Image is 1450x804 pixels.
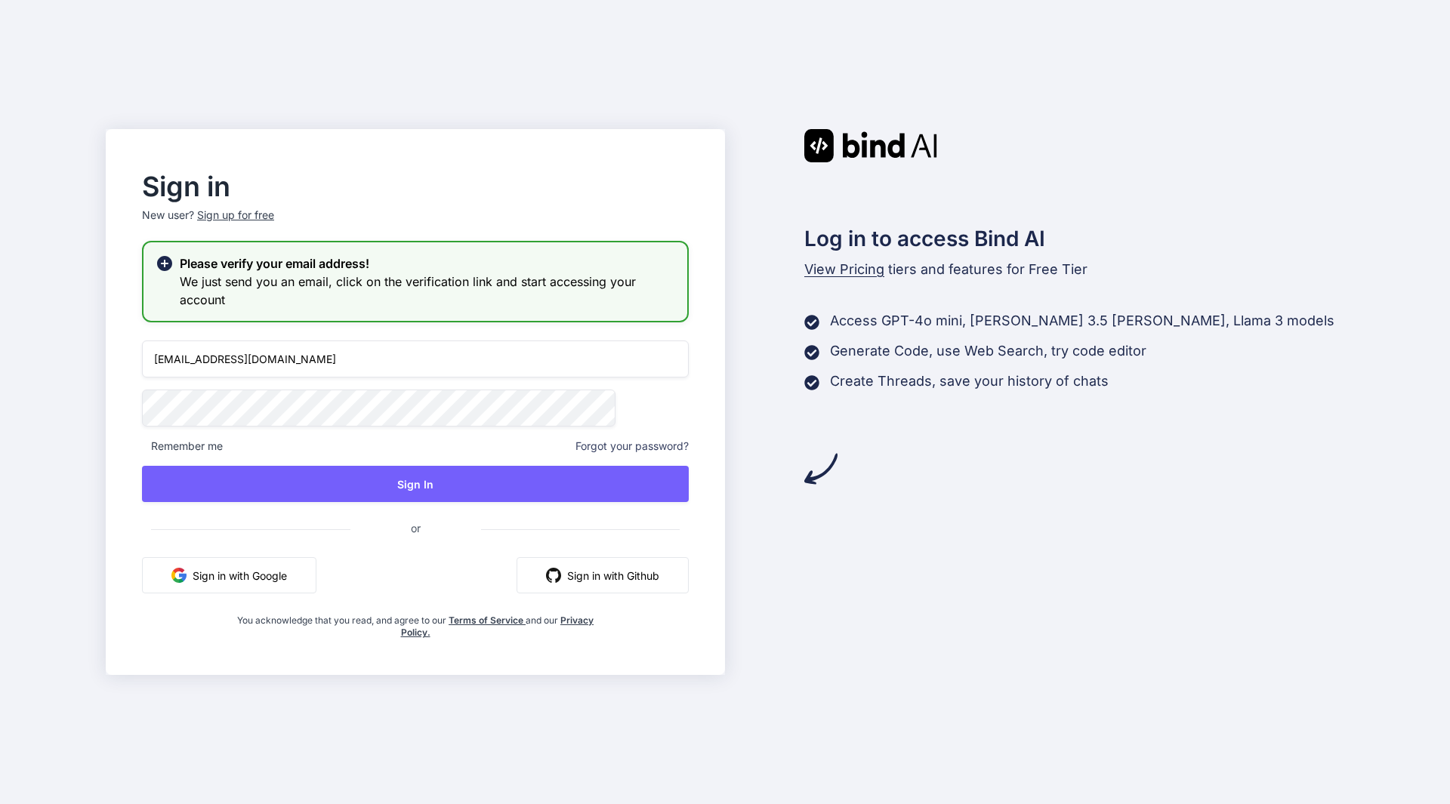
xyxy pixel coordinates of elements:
[804,259,1344,280] p: tiers and features for Free Tier
[350,510,481,547] span: or
[142,557,316,593] button: Sign in with Google
[171,568,187,583] img: google
[180,254,675,273] h2: Please verify your email address!
[517,557,689,593] button: Sign in with Github
[197,208,274,223] div: Sign up for free
[142,340,689,377] input: Login or Email
[804,223,1344,254] h2: Log in to access Bind AI
[546,568,561,583] img: github
[575,439,689,454] span: Forgot your password?
[401,615,594,638] a: Privacy Policy.
[830,310,1334,331] p: Access GPT-4o mini, [PERSON_NAME] 3.5 [PERSON_NAME], Llama 3 models
[180,273,675,309] h3: We just send you an email, click on the verification link and start accessing your account
[142,174,689,199] h2: Sign in
[804,452,838,485] img: arrow
[830,371,1109,392] p: Create Threads, save your history of chats
[233,605,598,639] div: You acknowledge that you read, and agree to our and our
[142,439,223,454] span: Remember me
[142,208,689,241] p: New user?
[804,261,884,277] span: View Pricing
[804,129,937,162] img: Bind AI logo
[142,466,689,502] button: Sign In
[830,340,1146,362] p: Generate Code, use Web Search, try code editor
[449,615,526,626] a: Terms of Service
